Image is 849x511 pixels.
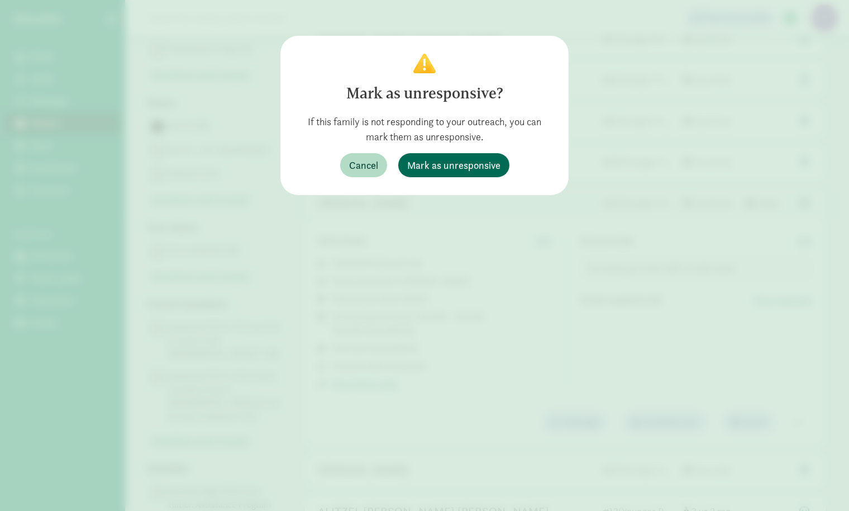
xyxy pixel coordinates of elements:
[349,158,378,173] span: Cancel
[340,153,387,177] button: Cancel
[398,153,509,177] button: Mark as unresponsive
[407,158,500,173] span: Mark as unresponsive
[298,114,551,144] div: If this family is not responding to your outreach, you can mark them as unresponsive.
[413,54,436,73] img: Confirm
[793,457,849,511] iframe: Chat Widget
[298,82,551,105] div: Mark as unresponsive?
